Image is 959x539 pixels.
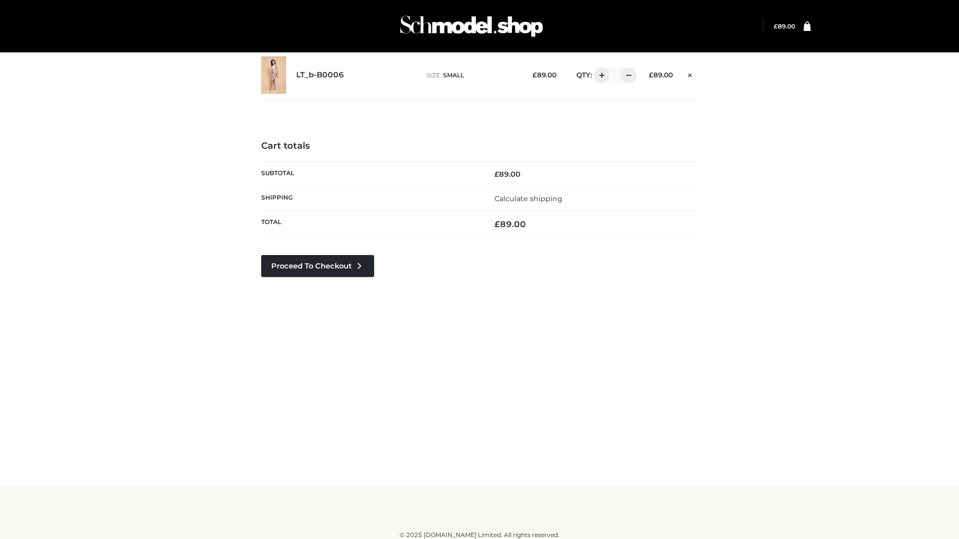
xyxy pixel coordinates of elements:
span: £ [649,71,653,79]
span: £ [774,22,778,30]
a: Remove this item [683,67,698,80]
th: Subtotal [261,162,479,186]
bdi: 89.00 [494,170,520,179]
div: QTY: [566,67,633,83]
a: £89.00 [774,22,795,30]
bdi: 89.00 [774,22,795,30]
span: £ [494,219,500,229]
th: Shipping [261,186,479,211]
bdi: 89.00 [494,219,526,229]
a: Calculate shipping [494,194,562,203]
th: Total [261,211,479,238]
a: Proceed to Checkout [261,255,374,277]
img: Schmodel Admin 964 [397,6,546,46]
h4: Cart totals [261,141,698,152]
bdi: 89.00 [532,71,556,79]
p: size : [427,71,517,80]
span: SMALL [443,71,464,79]
a: LT_b-B0006 [296,70,344,80]
bdi: 89.00 [649,71,673,79]
span: £ [532,71,537,79]
span: £ [494,170,499,179]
